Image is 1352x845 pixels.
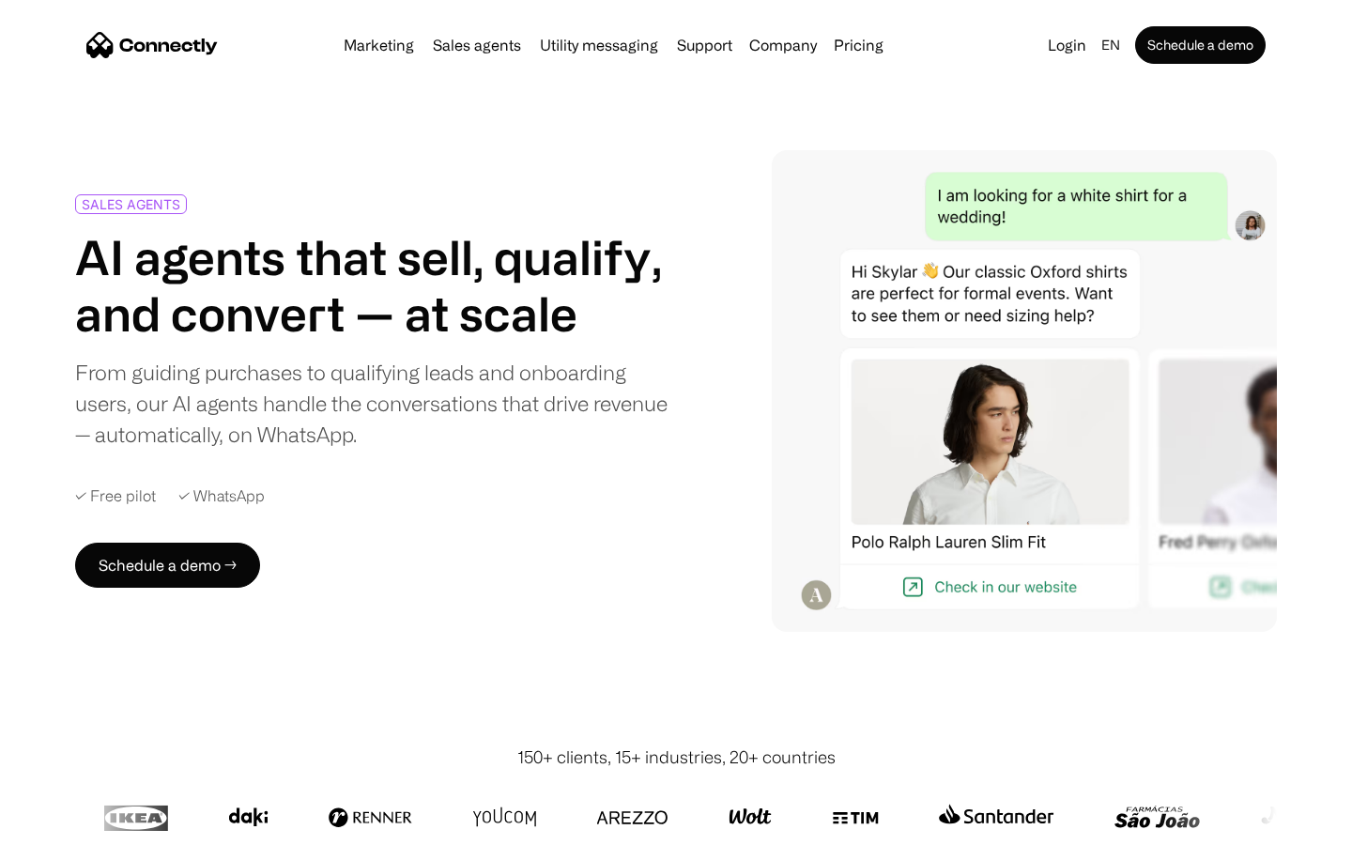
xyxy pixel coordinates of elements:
[1135,26,1266,64] a: Schedule a demo
[517,745,836,770] div: 150+ clients, 15+ industries, 20+ countries
[1094,32,1131,58] div: en
[669,38,740,53] a: Support
[82,197,180,211] div: SALES AGENTS
[19,810,113,838] aside: Language selected: English
[38,812,113,838] ul: Language list
[75,357,668,450] div: From guiding purchases to qualifying leads and onboarding users, our AI agents handle the convers...
[826,38,891,53] a: Pricing
[744,32,822,58] div: Company
[336,38,422,53] a: Marketing
[75,229,668,342] h1: AI agents that sell, qualify, and convert — at scale
[75,487,156,505] div: ✓ Free pilot
[1101,32,1120,58] div: en
[178,487,265,505] div: ✓ WhatsApp
[425,38,529,53] a: Sales agents
[749,32,817,58] div: Company
[86,31,218,59] a: home
[532,38,666,53] a: Utility messaging
[1040,32,1094,58] a: Login
[75,543,260,588] a: Schedule a demo →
